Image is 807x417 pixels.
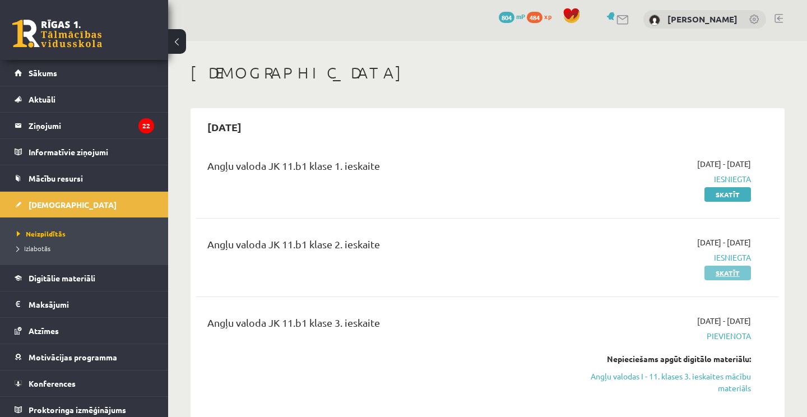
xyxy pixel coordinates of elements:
span: [DATE] - [DATE] [697,315,751,327]
a: Skatīt [704,266,751,280]
a: Angļu valodas I - 11. klases 3. ieskaites mācību materiāls [581,370,751,394]
a: Sākums [15,60,154,86]
div: Angļu valoda JK 11.b1 klase 3. ieskaite [207,315,564,336]
a: Mācību resursi [15,165,154,191]
span: [DEMOGRAPHIC_DATA] [29,200,117,210]
legend: Informatīvie ziņojumi [29,139,154,165]
div: Nepieciešams apgūt digitālo materiālu: [581,353,751,365]
span: Proktoringa izmēģinājums [29,405,126,415]
a: Informatīvie ziņojumi [15,139,154,165]
span: Atzīmes [29,326,59,336]
span: 804 [499,12,514,23]
a: Neizpildītās [17,229,157,239]
h2: [DATE] [196,114,253,140]
a: 804 mP [499,12,525,21]
a: Maksājumi [15,291,154,317]
span: xp [544,12,551,21]
legend: Maksājumi [29,291,154,317]
a: Motivācijas programma [15,344,154,370]
a: Aktuāli [15,86,154,112]
legend: Ziņojumi [29,113,154,138]
a: Digitālie materiāli [15,265,154,291]
span: Digitālie materiāli [29,273,95,283]
span: Iesniegta [581,252,751,263]
a: 484 xp [527,12,557,21]
span: Motivācijas programma [29,352,117,362]
a: Ziņojumi22 [15,113,154,138]
span: mP [516,12,525,21]
span: Mācību resursi [29,173,83,183]
a: Rīgas 1. Tālmācības vidusskola [12,20,102,48]
img: Madara Rasa Jureviča [649,15,660,26]
a: Konferences [15,370,154,396]
span: Sākums [29,68,57,78]
a: [PERSON_NAME] [667,13,738,25]
span: Pievienota [581,330,751,342]
h1: [DEMOGRAPHIC_DATA] [191,63,785,82]
i: 22 [138,118,154,133]
div: Angļu valoda JK 11.b1 klase 2. ieskaite [207,237,564,257]
span: [DATE] - [DATE] [697,237,751,248]
span: [DATE] - [DATE] [697,158,751,170]
span: Aktuāli [29,94,55,104]
a: [DEMOGRAPHIC_DATA] [15,192,154,217]
span: Iesniegta [581,173,751,185]
a: Izlabotās [17,243,157,253]
a: Atzīmes [15,318,154,344]
span: Konferences [29,378,76,388]
span: Neizpildītās [17,229,66,238]
div: Angļu valoda JK 11.b1 klase 1. ieskaite [207,158,564,179]
span: Izlabotās [17,244,50,253]
a: Skatīt [704,187,751,202]
span: 484 [527,12,542,23]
